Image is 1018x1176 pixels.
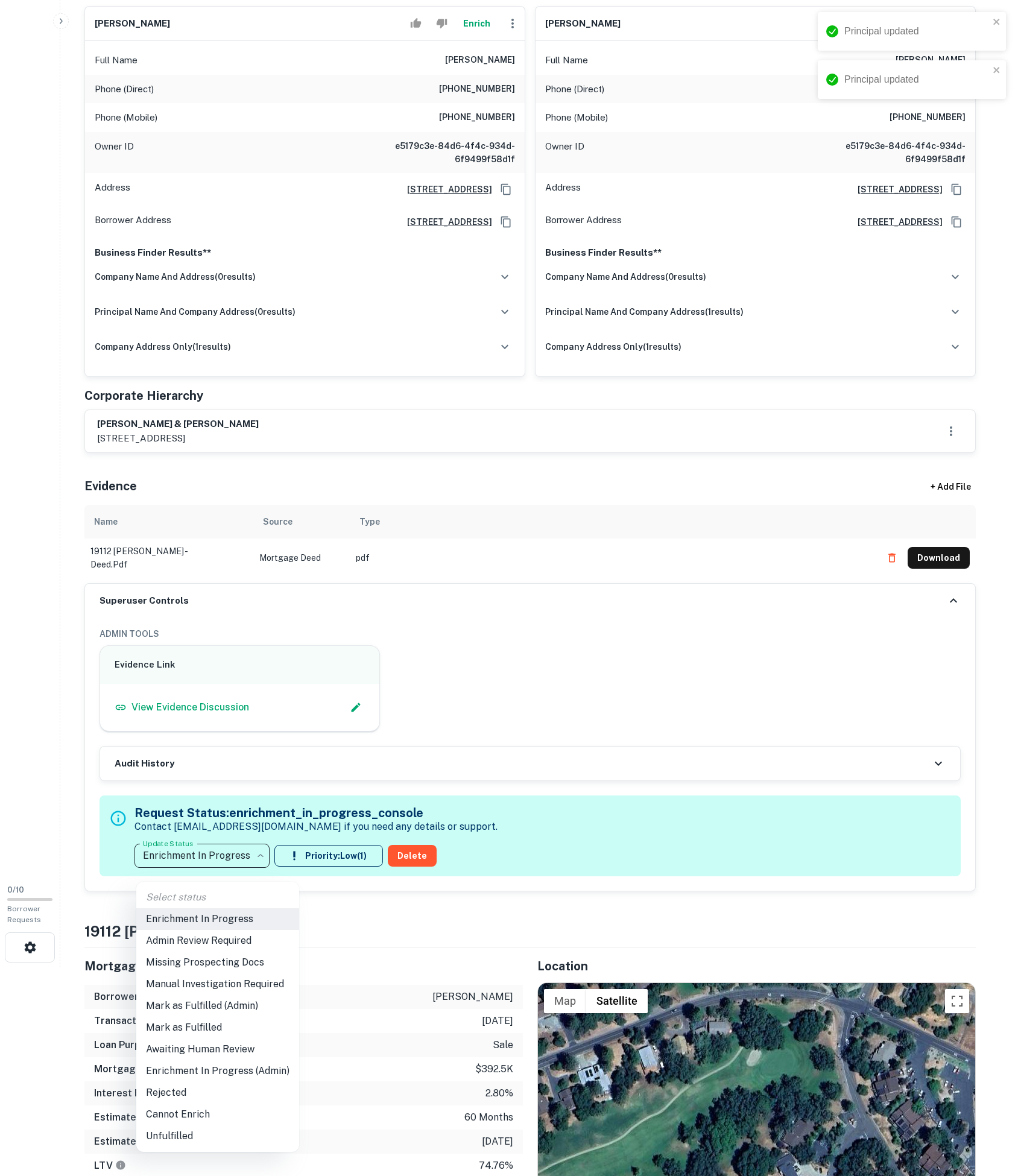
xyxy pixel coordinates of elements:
li: Awaiting Human Review [136,1038,299,1060]
li: Missing Prospecting Docs [136,952,299,973]
li: Rejected [136,1082,299,1104]
div: Principal updated [844,72,989,87]
li: Enrichment In Progress [136,908,299,930]
li: Enrichment In Progress (Admin) [136,1060,299,1082]
li: Mark as Fulfilled [136,1017,299,1038]
div: Principal updated [844,24,989,39]
iframe: Chat Widget [958,1080,1018,1137]
li: Mark as Fulfilled (Admin) [136,995,299,1017]
button: close [993,17,1001,28]
li: Manual Investigation Required [136,973,299,995]
button: close [993,65,1001,77]
li: Cannot Enrich [136,1104,299,1125]
li: Admin Review Required [136,930,299,952]
li: Unfulfilled [136,1125,299,1147]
